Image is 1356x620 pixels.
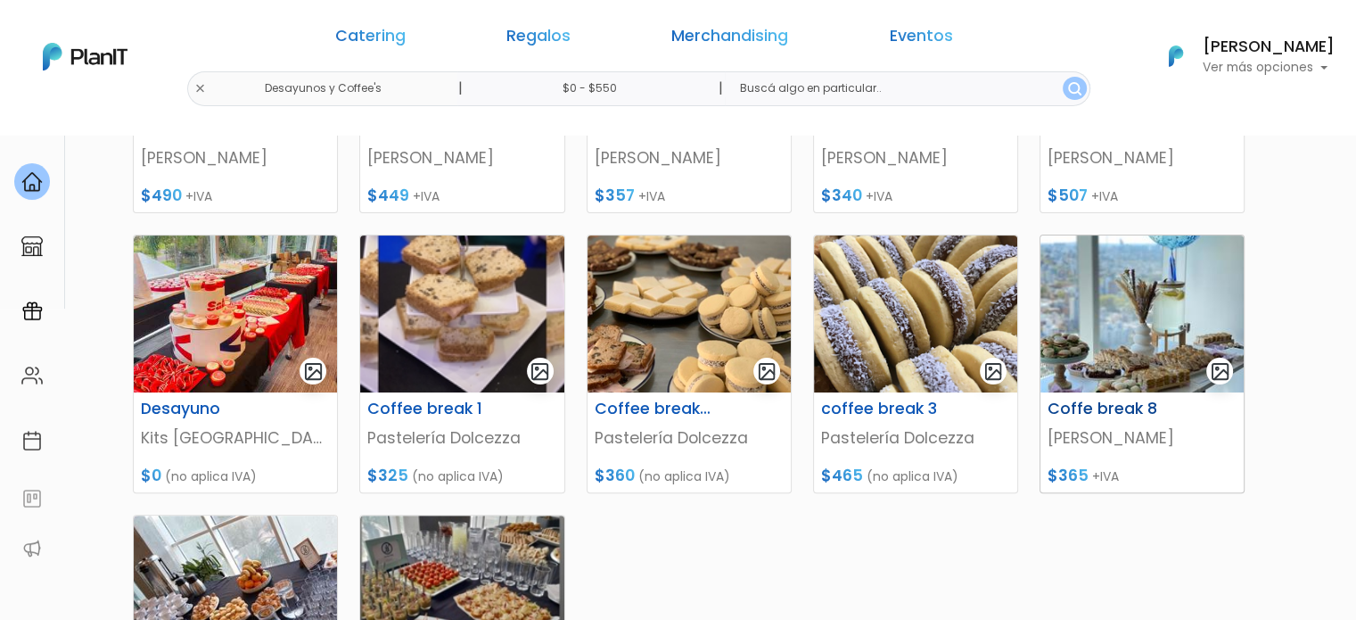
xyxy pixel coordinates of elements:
span: +IVA [638,187,665,205]
span: +IVA [866,187,892,205]
p: Pastelería Dolcezza [821,426,1010,450]
a: Regalos [506,29,571,50]
span: (no aplica IVA) [165,467,257,485]
img: thumb_img-2155__1_.jpg [360,236,563,393]
span: $325 [367,465,408,486]
span: +IVA [1091,187,1118,205]
p: Pastelería Dolcezza [367,426,556,450]
img: PlanIt Logo [1156,37,1196,76]
a: gallery-light Desayuno Kits [GEOGRAPHIC_DATA] $0 (no aplica IVA) [133,235,338,493]
span: +IVA [185,187,212,205]
span: +IVA [413,187,440,205]
p: [PERSON_NAME] [821,146,1010,169]
p: | [457,78,462,99]
span: $360 [595,465,635,486]
img: calendar-87d922413cdce8b2cf7b7f5f62616a5cf9e4887200fb71536465627b3292af00.svg [21,430,43,451]
span: $357 [595,185,635,206]
a: Eventos [889,29,952,50]
img: partners-52edf745621dab592f3b2c58e3bca9d71375a7ef29c3b500c9f145b62cc070d4.svg [21,538,43,559]
span: $490 [141,185,182,206]
img: gallery-light [757,361,777,382]
h6: Desayuno [130,400,271,418]
img: thumb_WhatsApp_Image_2025-04-24_at_11.36.44.jpeg [134,236,337,393]
img: gallery-light [303,361,324,382]
a: gallery-light Coffe break 8 [PERSON_NAME] $365 +IVA [1040,235,1245,493]
h6: Coffee break 1 [357,400,497,418]
a: gallery-light coffee break 3 Pastelería Dolcezza $465 (no aplica IVA) [813,235,1018,493]
p: [PERSON_NAME] [141,146,330,169]
h6: coffee break 3 [810,400,951,418]
span: (no aplica IVA) [867,467,958,485]
img: marketplace-4ceaa7011d94191e9ded77b95e3339b90024bf715f7c57f8cf31f2d8c509eaba.svg [21,236,43,257]
img: feedback-78b5a0c8f98aac82b08bfc38622c3050aee476f2c9584af64705fc4e61158814.svg [21,488,43,509]
img: home-e721727adea9d79c4d83392d1f703f7f8bce08238fde08b1acbfd93340b81755.svg [21,171,43,193]
img: people-662611757002400ad9ed0e3c099ab2801c6687ba6c219adb57efc949bc21e19d.svg [21,365,43,386]
button: PlanIt Logo [PERSON_NAME] Ver más opciones [1146,33,1335,79]
div: ¿Necesitás ayuda? [92,17,257,52]
span: $340 [821,185,862,206]
img: gallery-light [1210,361,1230,382]
img: PlanIt Logo [43,43,127,70]
p: Pastelería Dolcezza [595,426,784,450]
span: $465 [821,465,863,486]
h6: Coffee break 2 [584,400,725,418]
a: gallery-light Coffee break 2 Pastelería Dolcezza $360 (no aplica IVA) [587,235,792,493]
p: [PERSON_NAME] [595,146,784,169]
p: Kits [GEOGRAPHIC_DATA] [141,426,330,450]
a: gallery-light Coffee break 1 Pastelería Dolcezza $325 (no aplica IVA) [359,235,564,493]
img: thumb_WhatsApp_Image_2023-10-02_at_15.22.40.jpeg [1040,236,1244,393]
span: $507 [1048,185,1088,206]
p: Ver más opciones [1203,62,1335,74]
p: [PERSON_NAME] [367,146,556,169]
img: thumb_img-6385__1_.jpeg [588,236,791,393]
span: (no aplica IVA) [412,467,504,485]
img: gallery-light [983,361,1004,382]
p: [PERSON_NAME] [1048,146,1237,169]
span: $0 [141,465,161,486]
span: $449 [367,185,409,206]
h6: [PERSON_NAME] [1203,39,1335,55]
img: thumb_img-8557__1_.jpeg [814,236,1017,393]
img: gallery-light [530,361,550,382]
input: Buscá algo en particular.. [725,71,1089,106]
p: | [718,78,722,99]
img: campaigns-02234683943229c281be62815700db0a1741e53638e28bf9629b52c665b00959.svg [21,301,43,322]
img: close-6986928ebcb1d6c9903e3b54e860dbc4d054630f23adef3a32610726dff6a82b.svg [194,83,206,95]
img: search_button-432b6d5273f82d61273b3651a40e1bd1b912527efae98b1b7a1b2c0702e16a8d.svg [1068,82,1081,95]
span: (no aplica IVA) [638,467,730,485]
a: Merchandising [671,29,788,50]
span: +IVA [1092,467,1119,485]
a: Catering [335,29,406,50]
span: $365 [1048,465,1089,486]
h6: Coffe break 8 [1037,400,1178,418]
p: [PERSON_NAME] [1048,426,1237,450]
